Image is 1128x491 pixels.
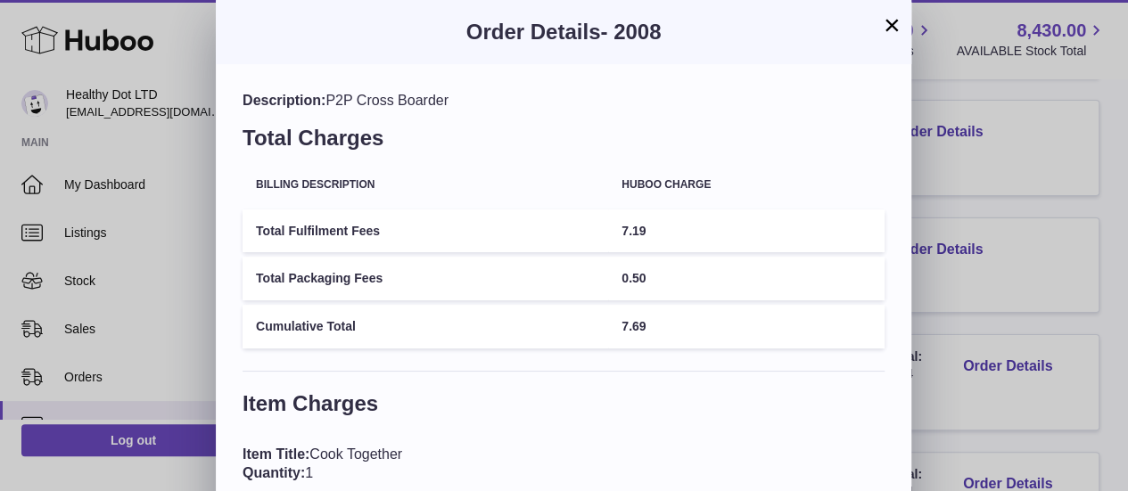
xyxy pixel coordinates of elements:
[243,209,608,253] td: Total Fulfilment Fees
[243,445,885,483] div: Cook Together 1
[243,257,608,300] td: Total Packaging Fees
[622,271,646,285] span: 0.50
[243,465,305,480] span: Quantity:
[243,124,885,161] h3: Total Charges
[608,166,885,204] th: Huboo charge
[881,14,902,36] button: ×
[243,305,608,348] td: Cumulative Total
[622,224,646,238] span: 7.19
[600,20,661,44] span: - 2008
[622,319,646,333] span: 7.69
[243,91,885,110] div: P2P Cross Boarder
[243,166,608,204] th: Billing Description
[243,389,885,427] h3: Item Charges
[243,446,309,462] span: Item Title:
[243,93,325,108] span: Description:
[243,18,885,46] h3: Order Details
